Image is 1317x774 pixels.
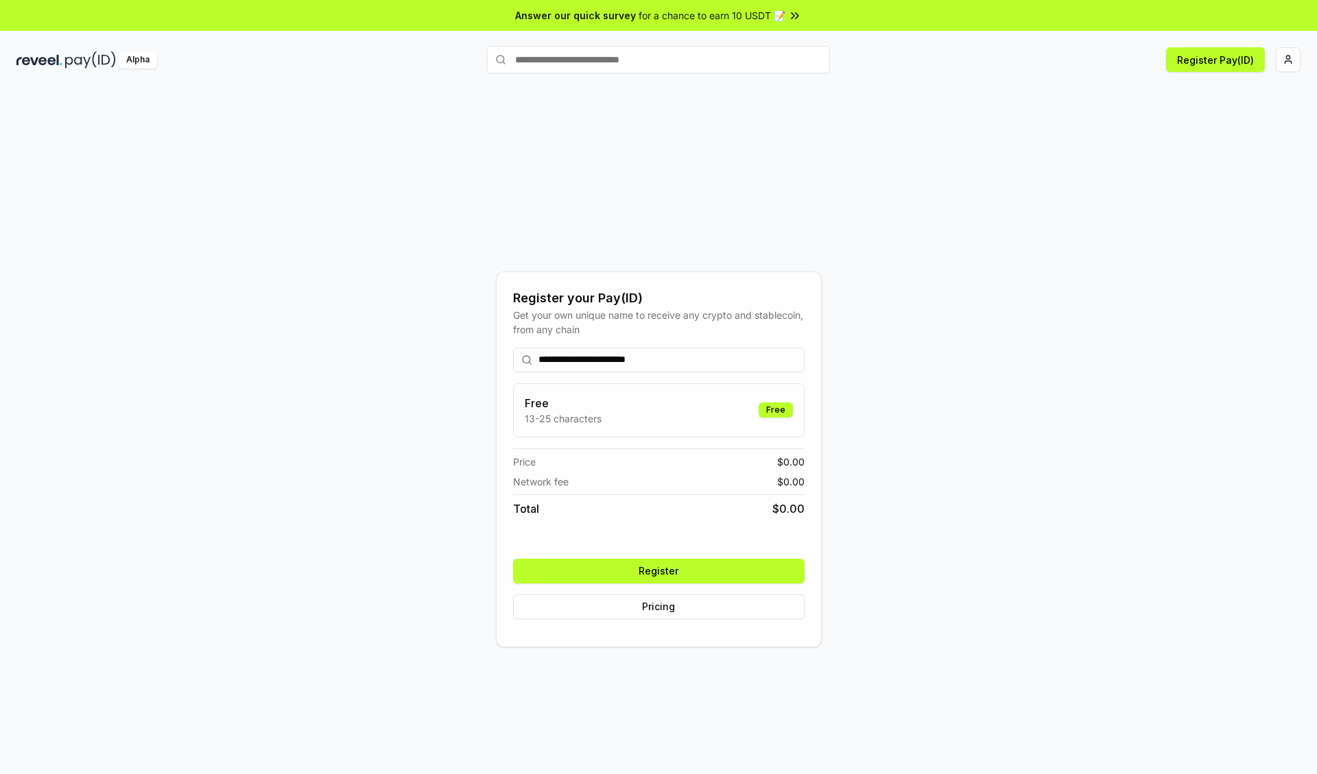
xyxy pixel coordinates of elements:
[525,395,602,411] h3: Free
[513,500,539,517] span: Total
[525,411,602,426] p: 13-25 characters
[513,308,805,337] div: Get your own unique name to receive any crypto and stablecoin, from any chain
[119,51,157,69] div: Alpha
[513,474,569,489] span: Network fee
[513,559,805,583] button: Register
[513,455,536,469] span: Price
[777,474,805,489] span: $ 0.00
[16,51,62,69] img: reveel_dark
[65,51,116,69] img: pay_id
[777,455,805,469] span: $ 0.00
[759,402,793,418] div: Free
[515,8,636,23] span: Answer our quick survey
[639,8,785,23] span: for a chance to earn 10 USDT 📝
[1166,47,1265,72] button: Register Pay(ID)
[513,289,805,308] div: Register your Pay(ID)
[772,500,805,517] span: $ 0.00
[513,594,805,619] button: Pricing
